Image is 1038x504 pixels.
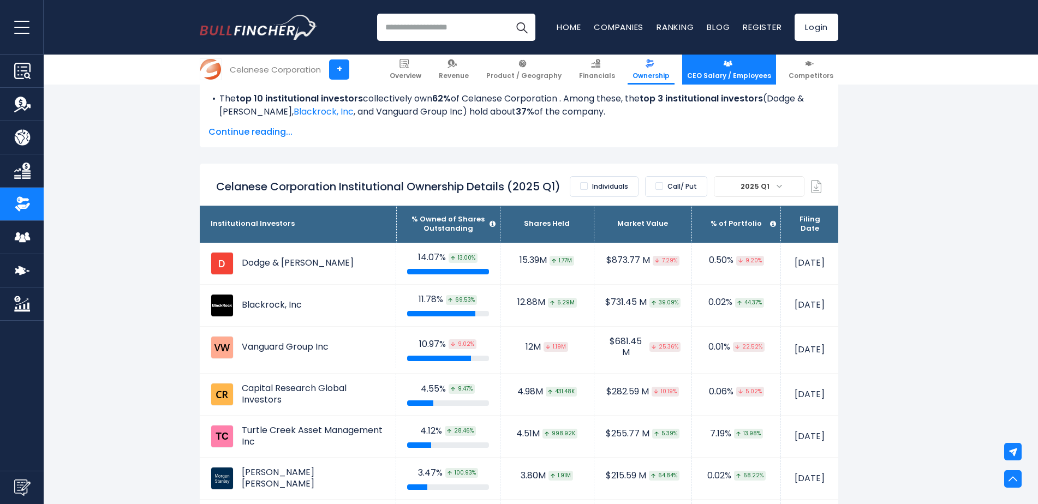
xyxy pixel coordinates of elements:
[200,327,396,368] td: Vanguard Group Inc
[657,21,694,33] a: Ranking
[703,428,769,440] div: 7.19%
[605,428,681,440] div: $255.77 M
[781,206,838,243] th: Filing Date
[500,206,594,243] th: Shares Held
[329,59,349,80] a: +
[628,55,675,85] a: Ownership
[434,55,474,85] a: Revenue
[781,458,838,500] td: [DATE]
[446,295,477,305] span: 69.53%
[211,383,234,406] img: Capital Research Global Investors
[579,71,615,80] span: Financials
[200,243,396,284] td: Dodge & [PERSON_NAME]
[208,125,830,139] span: Continue reading...
[445,426,476,436] span: 28.46%
[781,243,838,285] td: [DATE]
[645,176,707,197] label: Call/ Put
[407,383,489,395] div: 4.55%
[294,105,354,118] a: Blackrock, Inc
[707,21,730,33] a: Blog
[211,294,234,317] img: Blackrock, Inc
[449,384,475,394] span: 9.47%
[542,429,577,439] span: 998.92K
[605,336,681,359] div: $681.45 M
[781,326,838,374] td: [DATE]
[511,341,583,353] div: 12M
[652,387,679,397] span: 10.19%
[449,253,478,263] span: 13.00%
[548,298,577,308] span: 5.29M
[407,425,489,437] div: 4.12%
[211,252,234,275] img: Dodge & Cox
[605,470,681,482] div: $215.59 M
[605,386,681,398] div: $282.59 M
[736,387,764,397] span: 5.02%
[208,92,830,118] li: The collectively own of Celanese Corporation . Among these, the ( ) hold about of the company.
[219,92,804,118] span: Dodge & [PERSON_NAME], , and Vanguard Group Inc
[594,206,692,243] th: Market Value
[781,284,838,326] td: [DATE]
[200,59,221,80] img: CE logo
[546,387,577,397] span: 431.48K
[734,471,766,481] span: 68.22%
[385,55,426,85] a: Overview
[649,342,681,352] span: 25.36%
[200,416,396,457] td: Turtle Creek Asset Management Inc
[703,341,769,353] div: 0.01%
[449,339,476,349] span: 9.02%
[216,179,560,194] h2: Celanese Corporation Institutional Ownership Details (2025 Q1)
[633,71,670,80] span: Ownership
[734,429,763,439] span: 13.98%
[640,92,763,105] b: top 3 institutional investors
[511,470,583,482] div: 3.80M
[432,92,451,105] b: 62%
[200,206,396,243] th: Institutional Investors
[548,471,573,481] span: 1.91M
[508,14,535,41] button: Search
[511,386,583,398] div: 4.98M
[687,71,771,80] span: CEO Salary / Employees
[396,206,500,243] th: % Owned of Shares Outstanding
[481,55,566,85] a: Product / Geography
[736,256,764,266] span: 9.20%
[735,298,764,308] span: 44.37%
[511,297,583,308] div: 12.88M
[200,458,396,499] td: [PERSON_NAME] [PERSON_NAME]
[714,177,804,196] span: 2025 Q1
[703,297,769,308] div: 0.02%
[789,71,833,80] span: Competitors
[736,179,776,194] span: 2025 Q1
[200,374,396,415] td: Capital Research Global Investors
[407,294,489,305] div: 11.78%
[649,298,681,308] span: 39.09%
[781,416,838,458] td: [DATE]
[390,71,421,80] span: Overview
[743,21,782,33] a: Register
[407,339,489,350] div: 10.97%
[230,63,321,76] div: Celanese Corporation
[682,55,776,85] a: CEO Salary / Employees
[511,428,583,440] div: 4.51M
[439,71,469,80] span: Revenue
[486,71,562,80] span: Product / Geography
[692,206,781,243] th: % of Portfolio
[200,15,317,40] a: Go to homepage
[733,342,765,352] span: 22.52%
[703,255,769,266] div: 0.50%
[703,386,769,398] div: 0.06%
[200,285,396,326] td: Blackrock, Inc
[407,467,489,479] div: 3.47%
[574,55,620,85] a: Financials
[407,252,489,263] div: 14.07%
[653,256,679,266] span: 7.29%
[784,55,838,85] a: Competitors
[211,467,234,490] img: Morgan Stanley
[652,429,679,439] span: 5.39%
[570,176,639,197] label: Individuals
[594,21,643,33] a: Companies
[544,342,568,352] span: 1.19M
[211,425,234,448] img: Turtle Creek Asset Management Inc
[550,256,574,266] span: 1.77M
[236,92,363,105] b: top 10 institutional investors
[605,297,681,308] div: $731.45 M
